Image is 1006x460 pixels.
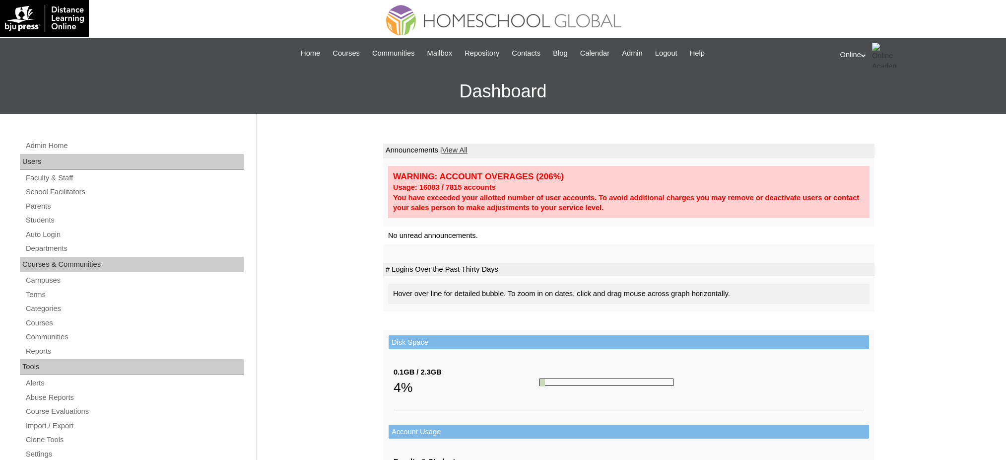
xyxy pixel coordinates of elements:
a: Alerts [25,377,244,389]
div: WARNING: ACCOUNT OVERAGES (206%) [393,171,865,182]
span: Mailbox [427,48,453,59]
span: Blog [553,48,567,59]
td: Disk Space [389,335,869,350]
span: Contacts [512,48,540,59]
a: Faculty & Staff [25,172,244,184]
a: View All [442,146,468,154]
td: No unread announcements. [383,227,874,245]
h3: Dashboard [5,69,1001,114]
div: Users [20,154,244,170]
span: Home [301,48,320,59]
td: # Logins Over the Past Thirty Days [383,263,874,277]
a: Reports [25,345,244,358]
div: You have exceeded your allotted number of user accounts. To avoid additional charges you may remo... [393,193,865,213]
a: Admin Home [25,140,244,152]
div: Courses & Communities [20,257,244,273]
span: Communities [372,48,415,59]
div: Online [840,43,997,68]
span: Courses [333,48,360,59]
a: Communities [367,48,420,59]
a: Admin [617,48,648,59]
a: Mailbox [422,48,458,59]
a: Courses [25,317,244,329]
a: Course Evaluations [25,405,244,418]
a: Logout [650,48,682,59]
span: Help [690,48,705,59]
a: Clone Tools [25,434,244,446]
a: Calendar [575,48,614,59]
span: Logout [655,48,677,59]
a: Parents [25,200,244,213]
span: Repository [465,48,499,59]
a: Import / Export [25,420,244,432]
a: Departments [25,242,244,255]
td: Account Usage [389,425,869,439]
a: Repository [460,48,504,59]
a: Abuse Reports [25,391,244,404]
div: 4% [394,378,539,397]
img: Online Academy [872,43,897,68]
td: Announcements | [383,144,874,157]
a: School Facilitators [25,186,244,198]
div: Hover over line for detailed bubble. To zoom in on dates, click and drag mouse across graph horiz... [388,284,870,304]
a: Terms [25,289,244,301]
a: Courses [328,48,365,59]
a: Campuses [25,274,244,287]
a: Categories [25,303,244,315]
a: Students [25,214,244,227]
a: Auto Login [25,229,244,241]
div: 0.1GB / 2.3GB [394,367,539,378]
span: Admin [622,48,643,59]
img: logo-white.png [5,5,84,32]
div: Tools [20,359,244,375]
a: Blog [548,48,572,59]
span: Calendar [580,48,609,59]
a: Help [685,48,710,59]
a: Home [296,48,325,59]
strong: Usage: 16083 / 7815 accounts [393,183,496,191]
a: Communities [25,331,244,343]
a: Contacts [507,48,545,59]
